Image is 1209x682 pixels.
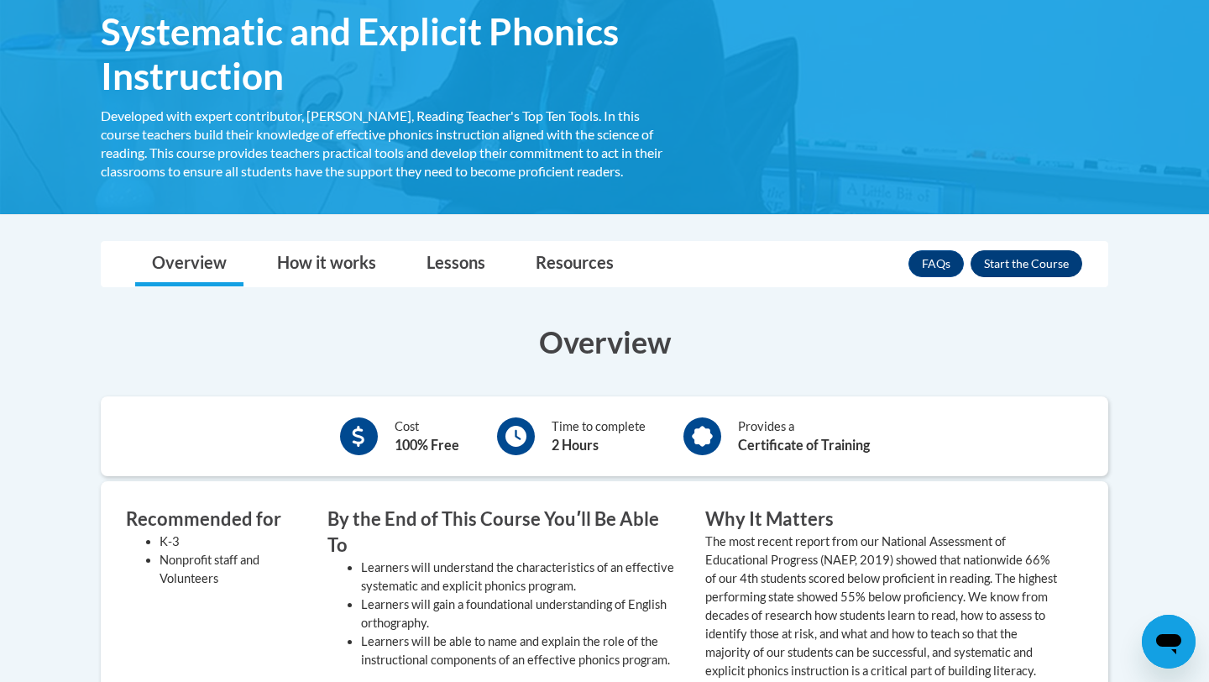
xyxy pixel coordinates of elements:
[738,417,870,455] div: Provides a
[1142,615,1196,669] iframe: Button to launch messaging window
[519,242,631,286] a: Resources
[160,551,302,588] li: Nonprofit staff and Volunteers
[395,437,459,453] b: 100% Free
[705,506,1058,532] h3: Why It Matters
[260,242,393,286] a: How it works
[361,595,680,632] li: Learners will gain a foundational understanding of English orthography.
[908,250,964,277] a: FAQs
[101,9,680,98] span: Systematic and Explicit Phonics Instruction
[705,534,1057,678] value: The most recent report from our National Assessment of Educational Progress (NAEP, 2019) showed t...
[395,417,459,455] div: Cost
[327,506,680,559] h3: By the End of This Course Youʹll Be Able To
[552,417,646,455] div: Time to complete
[101,321,1108,363] h3: Overview
[126,506,302,532] h3: Recommended for
[101,107,680,181] div: Developed with expert contributor, [PERSON_NAME], Reading Teacher's Top Ten Tools. In this course...
[361,559,680,595] li: Learners will understand the characteristics of an effective systematic and explicit phonics prog...
[971,250,1082,277] button: Enroll
[410,242,502,286] a: Lessons
[552,437,599,453] b: 2 Hours
[738,437,870,453] b: Certificate of Training
[361,632,680,669] li: Learners will be able to name and explain the role of the instructional components of an effectiv...
[135,242,243,286] a: Overview
[160,532,302,551] li: K-3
